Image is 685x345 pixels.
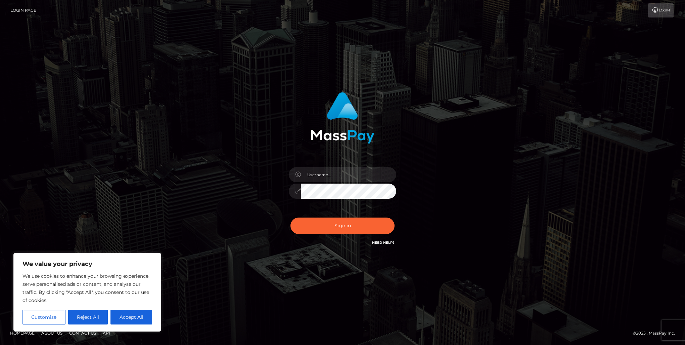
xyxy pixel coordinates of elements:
[100,328,113,338] a: API
[10,3,36,17] a: Login Page
[301,167,396,182] input: Username...
[22,310,65,324] button: Customise
[110,310,152,324] button: Accept All
[68,310,108,324] button: Reject All
[633,330,680,337] div: © 2025 , MassPay Inc.
[22,260,152,268] p: We value your privacy
[290,218,395,234] button: Sign in
[66,328,99,338] a: Contact Us
[7,328,37,338] a: Homepage
[13,253,161,332] div: We value your privacy
[648,3,674,17] a: Login
[311,92,374,144] img: MassPay Login
[372,240,395,245] a: Need Help?
[22,272,152,304] p: We use cookies to enhance your browsing experience, serve personalised ads or content, and analys...
[39,328,65,338] a: About Us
